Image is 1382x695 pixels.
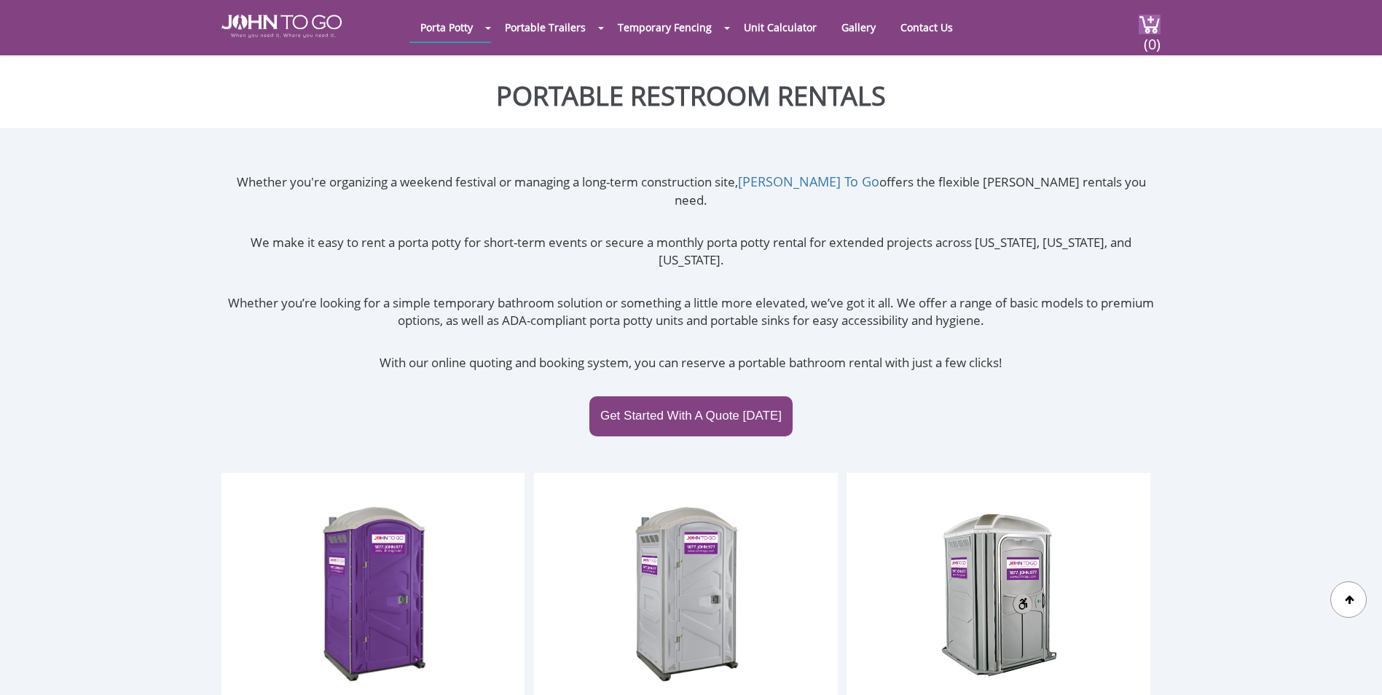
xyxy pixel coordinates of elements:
p: We make it easy to rent a porta potty for short-term events or secure a monthly porta potty renta... [221,234,1161,270]
a: Gallery [831,13,887,42]
span: (0) [1143,23,1161,54]
a: Get Started With A Quote [DATE] [589,396,793,436]
a: Porta Potty [409,13,484,42]
p: Whether you’re looking for a simple temporary bathroom solution or something a little more elevat... [221,294,1161,330]
a: [PERSON_NAME] To Go [738,173,879,190]
a: Temporary Fencing [607,13,723,42]
p: With our online quoting and booking system, you can reserve a portable bathroom rental with just ... [221,354,1161,372]
a: Unit Calculator [733,13,828,42]
a: Contact Us [890,13,964,42]
img: cart a [1139,15,1161,34]
img: ADA Handicapped Accessible Unit [941,502,1057,684]
img: JOHN to go [221,15,342,38]
p: Whether you're organizing a weekend festival or managing a long-term construction site, offers th... [221,173,1161,209]
a: Portable Trailers [494,13,597,42]
button: Live Chat [1324,637,1382,695]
